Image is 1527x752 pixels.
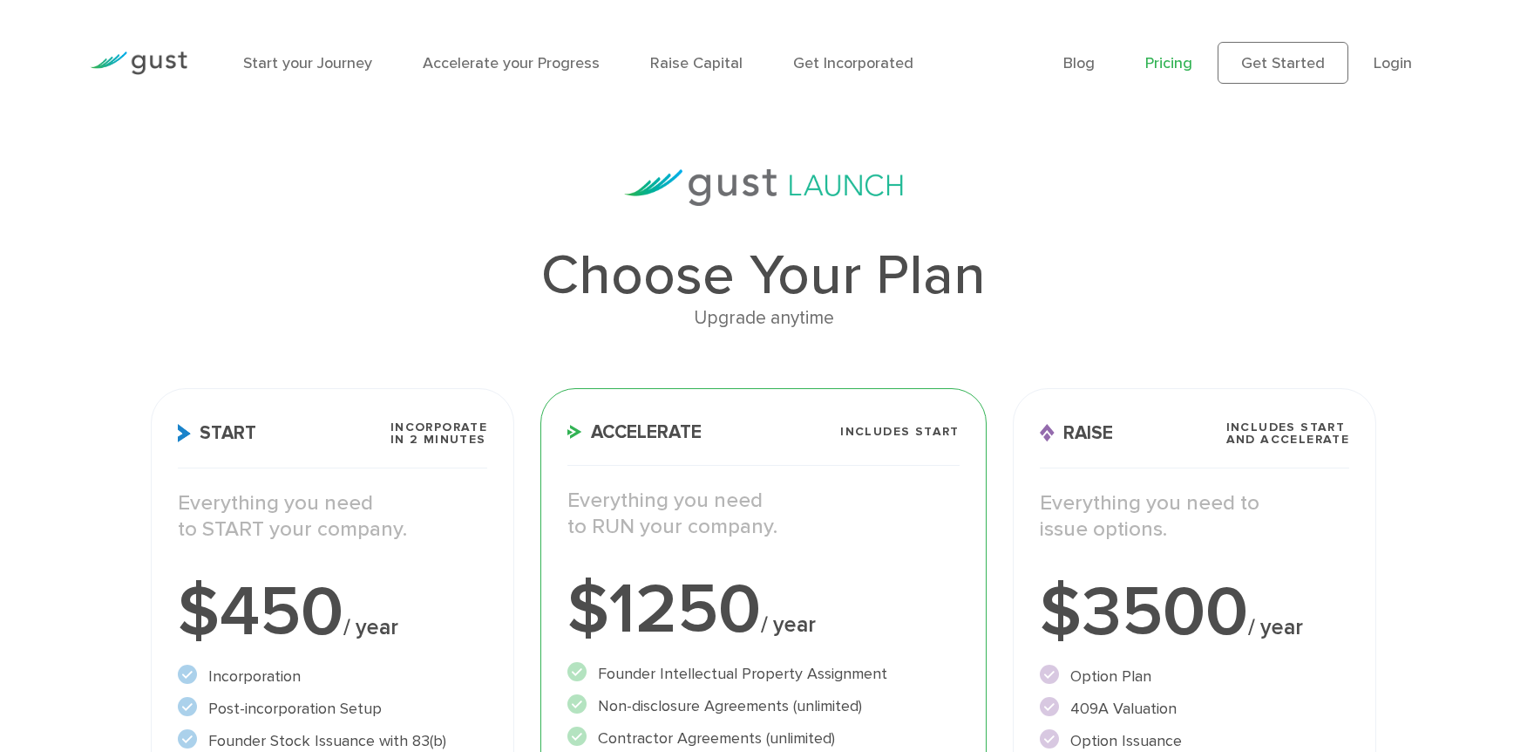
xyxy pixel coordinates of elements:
span: Includes START and ACCELERATE [1226,421,1350,446]
div: $1250 [567,575,960,645]
li: 409A Valuation [1040,697,1350,721]
a: Login [1374,54,1412,72]
img: Gust Logo [90,51,187,75]
a: Raise Capital [650,54,743,72]
a: Get Incorporated [793,54,913,72]
h1: Choose Your Plan [151,248,1377,304]
a: Accelerate your Progress [423,54,600,72]
a: Pricing [1145,54,1192,72]
img: Start Icon X2 [178,424,191,442]
span: / year [761,612,816,638]
p: Everything you need to START your company. [178,490,488,543]
a: Start your Journey [243,54,372,72]
p: Everything you need to issue options. [1040,490,1350,543]
div: Upgrade anytime [151,304,1377,333]
div: $3500 [1040,578,1350,647]
li: Non-disclosure Agreements (unlimited) [567,694,960,718]
li: Option Plan [1040,665,1350,688]
div: $450 [178,578,488,647]
img: gust-launch-logos.svg [624,169,903,206]
span: Raise [1040,424,1113,442]
img: Accelerate Icon [567,425,582,439]
li: Incorporation [178,665,488,688]
li: Founder Intellectual Property Assignment [567,662,960,686]
span: Incorporate in 2 Minutes [390,421,487,446]
a: Get Started [1218,42,1348,84]
span: Accelerate [567,423,702,441]
span: Start [178,424,256,442]
span: / year [1248,614,1303,640]
span: Includes START [840,426,960,438]
span: / year [343,614,398,640]
li: Post-incorporation Setup [178,697,488,721]
li: Contractor Agreements (unlimited) [567,727,960,750]
a: Blog [1063,54,1095,72]
p: Everything you need to RUN your company. [567,488,960,540]
img: Raise Icon [1040,424,1055,442]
